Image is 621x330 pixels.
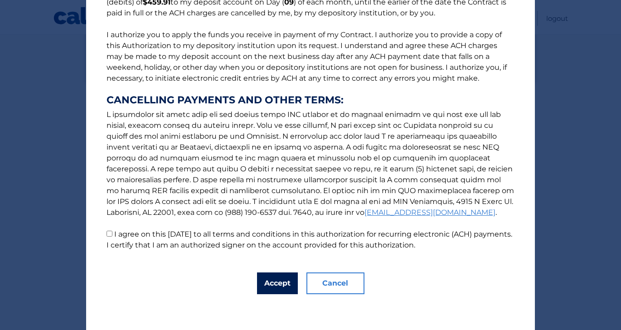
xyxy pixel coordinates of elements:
label: I agree on this [DATE] to all terms and conditions in this authorization for recurring electronic... [107,230,512,249]
button: Accept [257,272,298,294]
strong: CANCELLING PAYMENTS AND OTHER TERMS: [107,95,514,106]
a: [EMAIL_ADDRESS][DOMAIN_NAME] [364,208,495,217]
button: Cancel [306,272,364,294]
